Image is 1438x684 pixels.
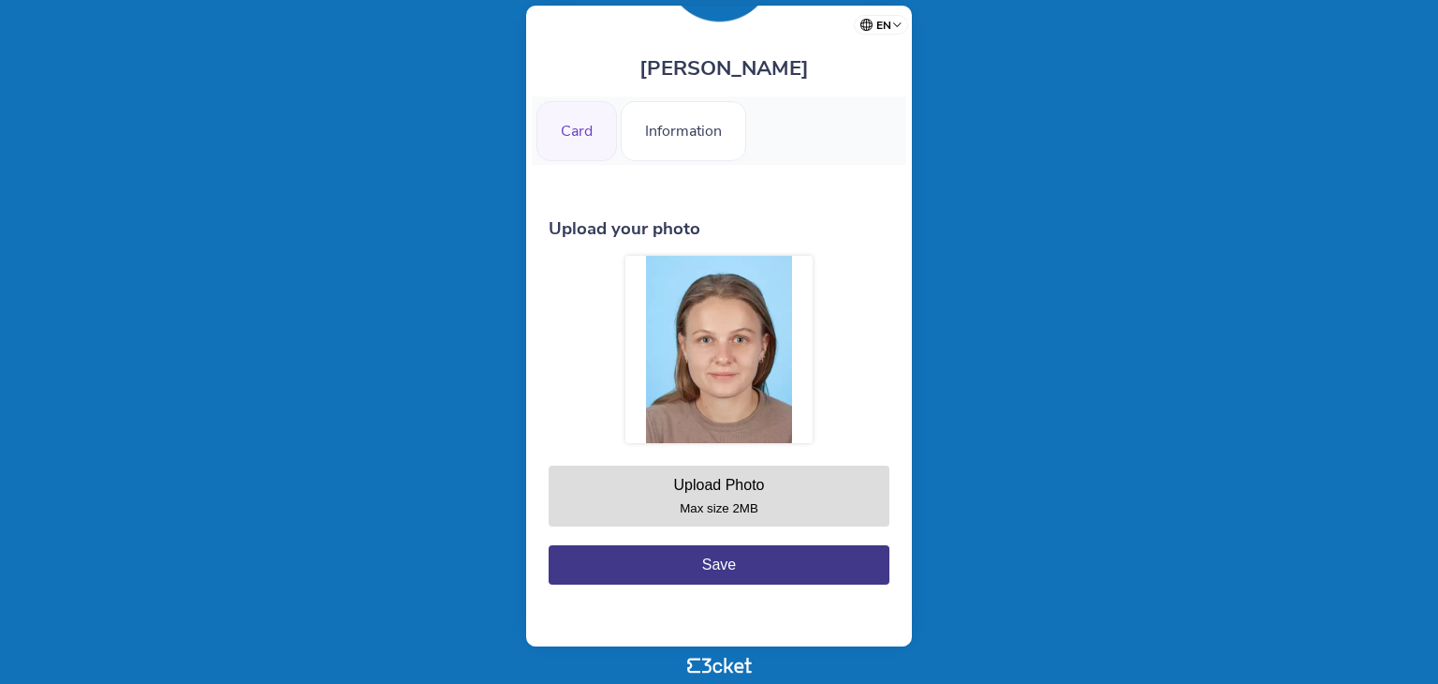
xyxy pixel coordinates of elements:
button: Upload Photo Max size 2MB [549,466,889,527]
div: Card [536,101,617,161]
button: Save [549,545,889,585]
div: Information [621,101,746,161]
div: Upload Photo [674,477,765,493]
a: Information [621,119,746,140]
small: Max size 2MB [680,501,758,515]
h3: Upload your photo [549,216,889,241]
span: [PERSON_NAME] [639,54,809,82]
a: Card [536,119,617,140]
